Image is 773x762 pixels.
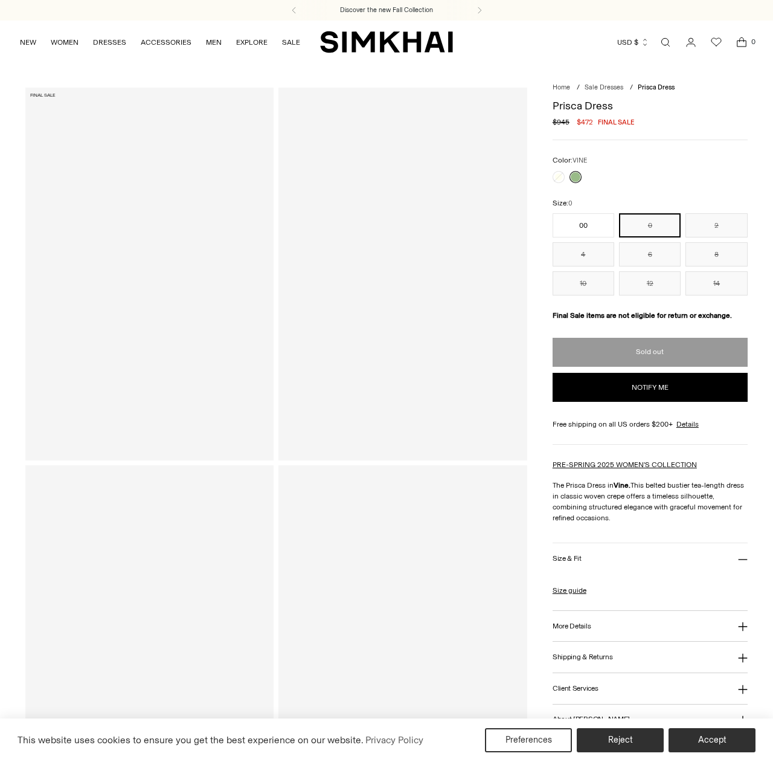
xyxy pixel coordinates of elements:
[553,198,573,209] label: Size:
[585,83,623,91] a: Sale Dresses
[553,100,748,111] h1: Prisca Dress
[619,213,681,237] button: 0
[577,83,580,93] div: /
[704,30,728,54] a: Wishlist
[553,705,748,735] button: About [PERSON_NAME]
[93,29,126,56] a: DRESSES
[282,29,300,56] a: SALE
[364,731,425,749] a: Privacy Policy (opens in a new tab)
[278,88,527,460] a: Prisca Dress
[619,242,681,266] button: 6
[51,29,79,56] a: WOMEN
[573,157,587,164] span: VINE
[236,29,268,56] a: EXPLORE
[553,460,697,469] a: PRE-SPRING 2025 WOMEN'S COLLECTION
[553,653,613,661] h3: Shipping & Returns
[553,611,748,642] button: More Details
[553,642,748,673] button: Shipping & Returns
[617,29,649,56] button: USD $
[141,29,191,56] a: ACCESSORIES
[685,242,747,266] button: 8
[553,715,630,723] h3: About [PERSON_NAME]
[553,585,586,596] a: Size guide
[553,155,587,166] label: Color:
[553,555,582,563] h3: Size & Fit
[568,199,573,207] span: 0
[638,83,675,91] span: Prisca Dress
[553,242,614,266] button: 4
[730,30,754,54] a: Open cart modal
[553,373,748,402] button: Notify me
[553,213,614,237] button: 00
[18,734,364,746] span: This website uses cookies to ensure you get the best experience on our website.
[685,213,747,237] button: 2
[553,83,748,93] nav: breadcrumbs
[553,480,748,523] p: The Prisca Dress in This belted bustier tea-length dress in classic woven crepe offers a timeless...
[553,543,748,574] button: Size & Fit
[553,117,569,128] s: $945
[553,419,748,430] div: Free shipping on all US orders $200+
[320,30,453,54] a: SIMKHAI
[676,419,699,430] a: Details
[206,29,222,56] a: MEN
[25,88,274,460] a: Prisca Dress
[685,271,747,295] button: 14
[614,481,630,489] strong: Vine.
[485,728,572,752] button: Preferences
[553,311,732,320] strong: Final Sale items are not eligible for return or exchange.
[679,30,703,54] a: Go to the account page
[553,271,614,295] button: 10
[340,5,433,15] a: Discover the new Fall Collection
[553,83,570,91] a: Home
[653,30,678,54] a: Open search modal
[553,622,591,630] h3: More Details
[553,673,748,704] button: Client Services
[577,728,664,752] button: Reject
[553,685,598,693] h3: Client Services
[630,83,633,93] div: /
[748,36,759,47] span: 0
[577,117,593,128] span: $472
[669,728,755,752] button: Accept
[20,29,36,56] a: NEW
[619,271,681,295] button: 12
